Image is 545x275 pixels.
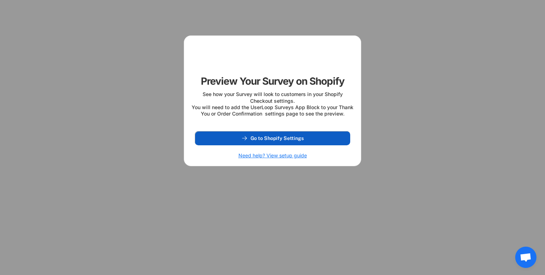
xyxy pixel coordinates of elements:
h6: Need help? View setup guide [238,152,307,159]
div: Preview Your Survey on Shopify [201,75,345,88]
button: Go to Shopify Settings [195,131,350,145]
div: See how your Survey will look to customers in your Shopify Checkout settings. You will need to ad... [191,91,354,117]
div: Chat abierto [515,247,536,268]
span: Go to Shopify Settings [251,136,304,141]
